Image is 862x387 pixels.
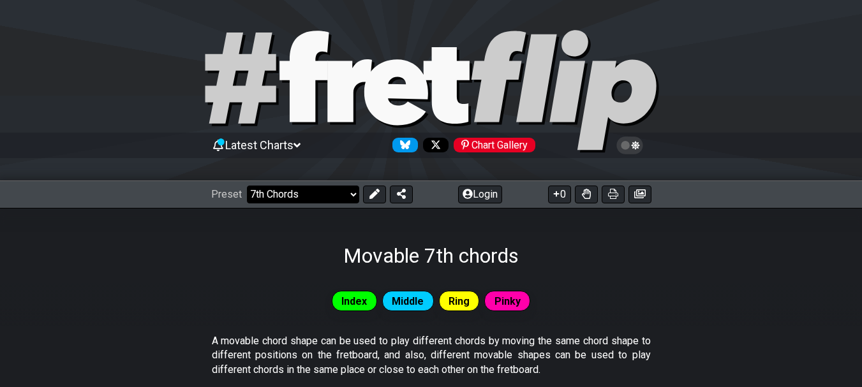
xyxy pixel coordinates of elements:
p: A movable chord shape can be used to play different chords by moving the same chord shape to diff... [212,334,651,377]
button: Print [602,186,625,203]
button: 0 [548,186,571,203]
div: Chart Gallery [454,138,535,152]
button: Toggle Dexterity for all fretkits [575,186,598,203]
span: Ring [449,292,470,310]
span: Pinky [494,292,521,310]
span: Preset [211,188,242,200]
span: Toggle light / dark theme [623,140,637,151]
select: Preset [247,186,359,203]
span: Latest Charts [225,138,294,152]
a: Follow #fretflip at X [418,138,449,152]
span: Index [341,292,367,310]
button: Share Preset [390,186,413,203]
h1: Movable 7th chords [343,244,519,268]
a: #fretflip at Pinterest [449,138,535,152]
button: Login [458,186,502,203]
button: Create image [628,186,651,203]
a: Follow #fretflip at Bluesky [387,138,418,152]
button: Edit Preset [363,186,386,203]
span: Middle [392,292,424,310]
